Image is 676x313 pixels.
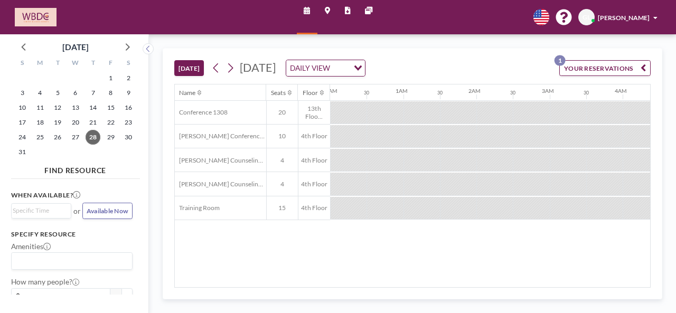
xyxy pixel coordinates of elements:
input: Search for option [13,206,65,216]
div: 1AM [396,88,408,94]
span: Friday, August 8, 2025 [104,86,118,100]
span: Conference 1308 [175,108,228,116]
button: + [121,288,133,303]
img: organization-logo [15,8,57,26]
div: 30 [437,90,443,96]
span: or [73,206,81,215]
span: DAILY VIEW [288,62,332,74]
span: Tuesday, August 5, 2025 [50,86,65,100]
span: Friday, August 29, 2025 [104,130,118,145]
span: Friday, August 15, 2025 [104,100,118,115]
span: Monday, August 4, 2025 [33,86,48,100]
span: Thursday, August 7, 2025 [86,86,100,100]
span: Training Room [175,204,220,212]
div: Search for option [286,60,365,77]
h3: Specify resource [11,230,133,238]
span: Thursday, August 21, 2025 [86,115,100,130]
div: Search for option [12,253,132,269]
div: 30 [364,90,369,96]
span: 4 [267,180,298,188]
span: Tuesday, August 26, 2025 [50,130,65,145]
span: [PERSON_NAME] Conference Room [175,132,266,140]
span: Sunday, August 17, 2025 [15,115,30,130]
span: Wednesday, August 6, 2025 [68,86,83,100]
span: 10 [267,132,298,140]
input: Search for option [13,255,126,267]
label: How many people? [11,277,80,286]
div: T [49,57,67,71]
div: T [84,57,102,71]
span: Sunday, August 10, 2025 [15,100,30,115]
div: W [67,57,84,71]
span: Wednesday, August 13, 2025 [68,100,83,115]
span: Available Now [87,207,128,215]
span: Wednesday, August 27, 2025 [68,130,83,145]
div: M [31,57,49,71]
span: 4th Floor [298,132,331,140]
p: 1 [555,55,566,66]
span: [PERSON_NAME] Counseling Room [175,180,266,188]
div: 2AM [468,88,481,94]
div: 30 [510,90,515,96]
button: Available Now [82,203,133,219]
span: Saturday, August 23, 2025 [121,115,136,130]
span: Monday, August 18, 2025 [33,115,48,130]
div: Name [179,89,195,97]
div: 30 [584,90,589,96]
span: Friday, August 22, 2025 [104,115,118,130]
button: YOUR RESERVATIONS1 [559,60,651,77]
span: 13th Floo... [298,105,331,120]
span: Thursday, August 14, 2025 [86,100,100,115]
span: Saturday, August 16, 2025 [121,100,136,115]
button: [DATE] [174,60,204,77]
span: GL [583,13,590,21]
span: [PERSON_NAME] [598,14,650,22]
input: Search for option [333,62,348,74]
label: Amenities [11,242,51,251]
span: Saturday, August 2, 2025 [121,71,136,86]
span: Tuesday, August 19, 2025 [50,115,65,130]
div: S [14,57,31,71]
div: Search for option [12,204,71,218]
span: Tuesday, August 12, 2025 [50,100,65,115]
div: Seats [271,89,286,97]
div: F [102,57,119,71]
span: 4th Floor [298,156,331,164]
span: Sunday, August 31, 2025 [15,145,30,159]
span: 20 [267,108,298,116]
span: [PERSON_NAME] Counseling Room [175,156,266,164]
span: [DATE] [240,61,276,74]
span: Saturday, August 9, 2025 [121,86,136,100]
button: - [110,288,121,303]
span: Sunday, August 24, 2025 [15,130,30,145]
span: Sunday, August 3, 2025 [15,86,30,100]
span: 4th Floor [298,180,331,188]
div: [DATE] [62,40,89,54]
div: S [119,57,137,71]
span: 4th Floor [298,204,331,212]
div: 4AM [615,88,627,94]
span: Friday, August 1, 2025 [104,71,118,86]
span: 4 [267,156,298,164]
span: 15 [267,204,298,212]
span: Wednesday, August 20, 2025 [68,115,83,130]
span: Thursday, August 28, 2025 [86,130,100,145]
span: Monday, August 11, 2025 [33,100,48,115]
h4: FIND RESOURCE [11,162,140,175]
div: 3AM [542,88,554,94]
div: Floor [303,89,318,97]
span: Saturday, August 30, 2025 [121,130,136,145]
span: Monday, August 25, 2025 [33,130,48,145]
